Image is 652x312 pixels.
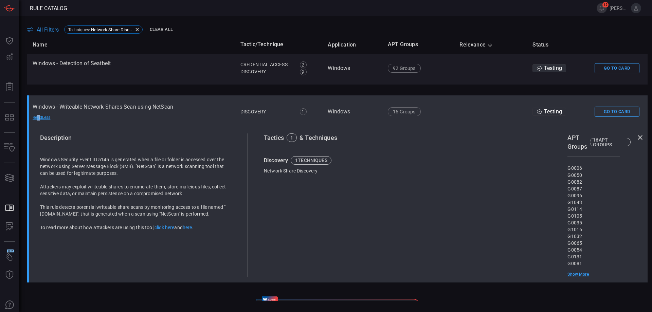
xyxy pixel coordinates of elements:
[264,167,349,174] div: Network Share Discovery
[595,63,639,74] button: Go To Card
[567,267,619,274] div: G0102
[290,135,293,140] div: 1
[567,165,619,171] div: G0006
[155,225,175,230] a: click here
[602,2,609,7] span: 15
[300,108,307,115] div: 1
[268,296,276,303] span: expert
[1,49,18,65] button: Detections
[567,219,619,226] div: G0035
[300,61,307,68] div: 2
[1,109,18,126] button: MITRE - Detection Posture
[595,107,639,117] button: Go To Card
[567,206,619,213] div: G0114
[322,52,382,85] td: Windows
[40,183,231,197] p: Attackers may exploit writeable shares to enumerate them, store malicious files, collect sensitiv...
[567,253,619,260] div: G0131
[40,224,231,231] p: To read more about how attackers are using this tool, and .
[1,249,18,265] button: Wingman
[567,133,619,151] div: APT Groups
[240,68,292,75] div: Discovery
[1,200,18,216] button: Rule Catalog
[532,108,566,116] div: Testing
[183,225,192,230] a: here
[295,158,327,163] div: 1 techniques
[240,108,292,115] div: Discovery
[388,64,421,73] div: 92 Groups
[240,61,292,68] div: Credential Access
[1,33,18,49] button: Dashboard
[148,24,175,35] button: Clear All
[322,95,382,128] td: Windows
[91,27,133,32] span: Network Share Discovery
[567,226,619,233] div: G1016
[567,233,619,240] div: G1032
[30,5,67,12] span: Rule Catalog
[382,35,454,54] th: APT Groups
[567,199,619,206] div: G1043
[27,95,235,128] td: Windows - Writeable Network Shares Scan using NetScan
[593,137,628,147] div: 16 APT GROUPS
[388,107,421,116] div: 16 Groups
[27,52,235,85] td: Windows - Detection of Seatbelt
[27,26,59,33] button: All Filters
[567,213,619,219] div: G0105
[1,170,18,186] button: Cards
[1,79,18,95] button: Reports
[68,27,90,32] span: Techniques :
[33,41,56,49] span: Name
[532,64,566,72] div: Testing
[1,140,18,156] button: Inventory
[567,272,619,277] div: Show More
[264,133,535,142] div: Tactics & Techniques
[64,25,143,34] div: Techniques:Network Share Discovery
[567,172,619,179] div: G0050
[610,5,628,11] span: [PERSON_NAME].nsonga
[567,179,619,185] div: G0082
[597,3,607,13] button: 15
[567,260,619,267] div: G0081
[567,246,619,253] div: G0054
[1,267,18,283] button: Threat Intelligence
[532,41,557,49] span: Status
[40,204,231,217] p: This rule detects potential writeable share scans by monitoring access to a file named "[DOMAIN_N...
[37,26,59,33] span: All Filters
[235,35,323,54] th: Tactic/Technique
[328,41,365,49] span: Application
[40,156,231,177] p: Windows Security Event ID 5145 is generated when a file or folder is accessed over the network us...
[300,69,307,75] div: 9
[1,218,18,235] button: ALERT ANALYSIS
[33,115,80,120] div: Read Less
[264,156,349,165] div: Discovery
[567,240,619,246] div: G0065
[567,185,619,192] div: G0087
[459,41,494,49] span: Relevance
[40,133,231,142] div: Description
[567,192,619,199] div: G0096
